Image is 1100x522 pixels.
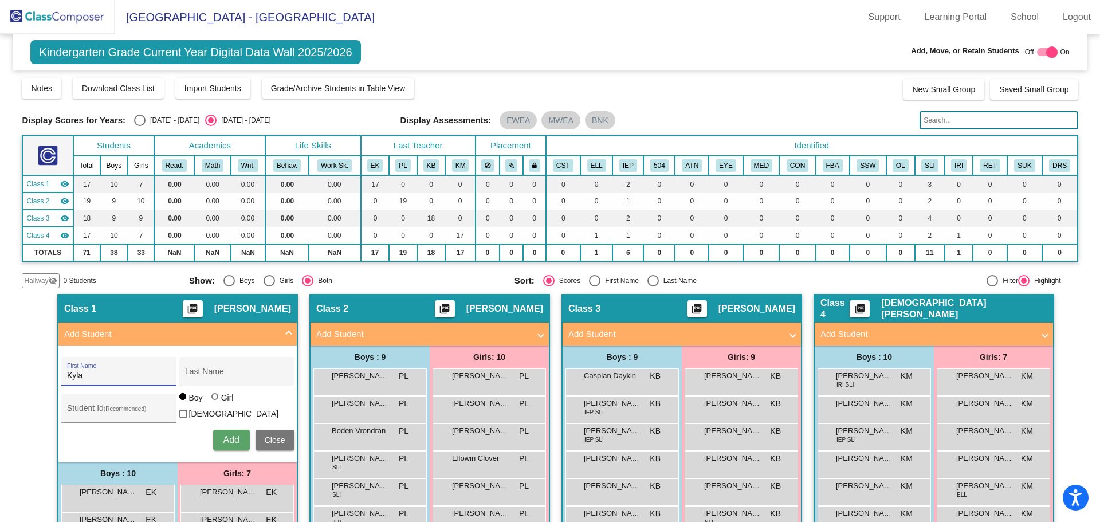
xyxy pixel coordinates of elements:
[60,231,69,240] mat-icon: visibility
[779,175,815,193] td: 0
[1060,47,1070,57] span: On
[973,156,1007,175] th: Retained
[22,244,73,261] td: TOTALS
[185,371,288,380] input: Last Name
[951,159,967,172] button: IRI
[709,175,743,193] td: 0
[128,227,154,244] td: 7
[886,175,915,193] td: 0
[612,175,643,193] td: 2
[675,227,709,244] td: 0
[643,210,675,227] td: 0
[500,210,523,227] td: 0
[945,210,973,227] td: 0
[154,175,194,193] td: 0.00
[73,193,100,210] td: 19
[580,227,613,244] td: 1
[194,193,230,210] td: 0.00
[367,159,383,172] button: EK
[850,193,886,210] td: 0
[585,111,615,129] mat-chip: BNK
[22,210,73,227] td: Karly Burke - No Class Name
[690,303,704,319] mat-icon: picture_as_pdf
[659,276,697,286] div: Last Name
[271,84,406,93] span: Grade/Archive Students in Table View
[231,227,265,244] td: 0.00
[850,175,886,193] td: 0
[361,136,476,156] th: Last Teacher
[973,244,1007,261] td: 0
[1042,227,1078,244] td: 0
[998,276,1018,286] div: Filter
[643,175,675,193] td: 0
[466,303,543,315] span: [PERSON_NAME]
[67,371,170,380] input: First Name
[546,193,580,210] td: 0
[100,175,128,193] td: 10
[311,323,549,346] mat-expansion-panel-header: Add Student
[265,210,309,227] td: 0.00
[945,193,973,210] td: 0
[395,159,410,172] button: PL
[231,175,265,193] td: 0.00
[675,210,709,227] td: 0
[417,175,446,193] td: 0
[553,159,573,172] button: CST
[751,159,772,172] button: MED
[580,193,613,210] td: 0
[500,156,523,175] th: Keep with students
[22,193,73,210] td: Pam LaGattuta - No Class Name
[265,193,309,210] td: 0.00
[100,156,128,175] th: Boys
[100,227,128,244] td: 10
[850,227,886,244] td: 0
[265,435,285,445] span: Close
[128,244,154,261] td: 33
[643,156,675,175] th: 504 Plan
[1042,210,1078,227] td: 0
[945,244,973,261] td: 1
[128,175,154,193] td: 7
[709,244,743,261] td: 0
[999,85,1068,94] span: Saved Small Group
[389,175,417,193] td: 0
[500,193,523,210] td: 0
[612,210,643,227] td: 2
[389,156,417,175] th: Pam LaGattuta
[194,244,230,261] td: NaN
[1007,227,1042,244] td: 0
[58,323,297,346] mat-expansion-panel-header: Add Student
[22,227,73,244] td: Kristen Morey - No Class Name
[22,78,61,99] button: Notes
[886,156,915,175] th: Online Student
[223,435,239,445] span: Add
[816,156,850,175] th: Functional Behavioral Assessment/BIP
[316,303,348,315] span: Class 2
[361,244,390,261] td: 17
[361,175,390,193] td: 17
[514,275,831,286] mat-radio-group: Select an option
[361,227,390,244] td: 0
[162,159,187,172] button: Read.
[73,244,100,261] td: 71
[915,193,945,210] td: 2
[709,156,743,175] th: Wears Eyeglasses
[779,244,815,261] td: 0
[476,193,500,210] td: 0
[445,244,475,261] td: 17
[915,175,945,193] td: 3
[546,175,580,193] td: 0
[973,175,1007,193] td: 0
[476,136,546,156] th: Placement
[643,193,675,210] td: 0
[1042,193,1078,210] td: 0
[523,210,546,227] td: 0
[265,136,360,156] th: Life Skills
[816,227,850,244] td: 0
[850,156,886,175] th: Counseling/Therapy/Social Work
[389,227,417,244] td: 0
[643,227,675,244] td: 0
[452,159,469,172] button: KM
[915,244,945,261] td: 11
[445,156,475,175] th: Kristen Morey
